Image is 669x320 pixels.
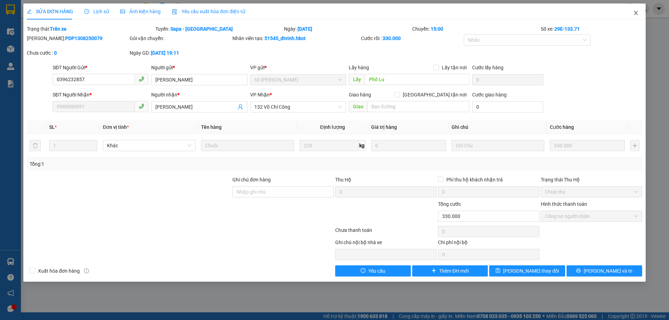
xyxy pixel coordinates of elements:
[30,160,258,168] div: Tổng: 1
[35,267,83,275] span: Xuất hóa đơn hàng
[250,64,346,71] div: VP gửi
[27,9,32,14] span: edit
[170,26,233,32] b: Sapa - [GEOGRAPHIC_DATA]
[554,26,580,32] b: 29E-133.71
[383,36,401,41] b: 330.000
[335,177,351,182] span: Thu Hộ
[139,103,144,109] span: phone
[489,265,565,276] button: save[PERSON_NAME] thay đổi
[27,49,128,57] div: Chưa cước :
[444,176,506,184] span: Phí thu hộ khách nhận trả
[349,65,369,70] span: Lấy hàng
[367,101,469,112] input: Dọc đường
[371,140,446,151] input: 0
[545,211,638,221] span: Công nợ người nhận
[201,140,294,151] input: VD: Bàn, Ghế
[361,34,462,42] div: Cước rồi :
[254,102,342,112] span: 132 Võ Chí Công
[27,34,128,42] div: [PERSON_NAME]:
[53,91,148,99] div: SĐT Người Nhận
[130,34,231,42] div: Gói vận chuyển:
[335,239,437,249] div: Ghi chú nội bộ nhà xe
[151,91,247,99] div: Người nhận
[298,26,312,32] b: [DATE]
[172,9,245,14] span: Yêu cầu xuất hóa đơn điện tử
[368,267,385,275] span: Yêu cầu
[349,101,367,112] span: Giao
[541,176,642,184] div: Trạng thái Thu Hộ
[633,10,639,16] span: close
[232,34,360,42] div: Nhân viên tạo:
[359,140,366,151] span: kg
[412,25,540,33] div: Chuyến:
[50,26,67,32] b: Trên xe
[84,268,89,273] span: info-circle
[30,140,41,151] button: delete
[540,25,643,33] div: Số xe:
[172,9,177,15] img: icon
[238,104,243,110] span: user-add
[151,64,247,71] div: Người gửi
[232,177,271,182] label: Ghi chú đơn hàng
[550,140,625,151] input: 0
[449,120,547,134] th: Ghi chú
[334,226,437,239] div: Chưa thanh toán
[431,26,443,32] b: 15:00
[120,9,161,14] span: Ảnh kiện hàng
[630,140,639,151] button: plus
[576,268,581,274] span: printer
[283,25,412,33] div: Ngày:
[439,267,469,275] span: Thêm ĐH mới
[550,124,574,130] span: Cước hàng
[349,74,365,85] span: Lấy
[120,9,125,14] span: picture
[495,268,500,274] span: save
[54,50,57,56] b: 0
[130,49,231,57] div: Ngày GD:
[107,140,191,151] span: Khác
[320,124,345,130] span: Định lượng
[151,50,179,56] b: [DATE] 19:11
[254,75,342,85] span: 63 Phan Đình Phùng
[139,76,144,82] span: phone
[103,124,129,130] span: Đơn vị tính
[452,140,544,151] input: Ghi Chú
[27,9,73,14] span: SỬA ĐƠN HÀNG
[250,92,270,97] span: VP Nhận
[26,25,155,33] div: Trạng thái:
[545,187,638,197] span: Chưa thu
[371,124,397,130] span: Giá trị hàng
[84,9,89,14] span: clock-circle
[201,124,222,130] span: Tên hàng
[400,91,469,99] span: [GEOGRAPHIC_DATA] tận nơi
[365,74,469,85] input: Dọc đường
[472,74,543,85] input: Cước lấy hàng
[584,267,632,275] span: [PERSON_NAME] và In
[438,239,539,249] div: Chi phí nội bộ
[264,36,306,41] b: 51545_dtvinh.hkot
[49,124,55,130] span: SL
[567,265,642,276] button: printer[PERSON_NAME] và In
[431,268,436,274] span: plus
[472,65,503,70] label: Cước lấy hàng
[335,265,411,276] button: exclamation-circleYêu cầu
[472,101,543,112] input: Cước giao hàng
[361,268,366,274] span: exclamation-circle
[472,92,507,97] label: Cước giao hàng
[232,186,334,197] input: Ghi chú đơn hàng
[626,3,646,23] button: Close
[65,36,102,41] b: PDP1308250079
[84,9,109,14] span: Lịch sử
[503,267,559,275] span: [PERSON_NAME] thay đổi
[541,201,587,207] label: Hình thức thanh toán
[53,64,148,71] div: SĐT Người Gửi
[438,201,461,207] span: Tổng cước
[349,92,371,97] span: Giao hàng
[439,64,469,71] span: Lấy tận nơi
[155,25,283,33] div: Tuyến:
[412,265,488,276] button: plusThêm ĐH mới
